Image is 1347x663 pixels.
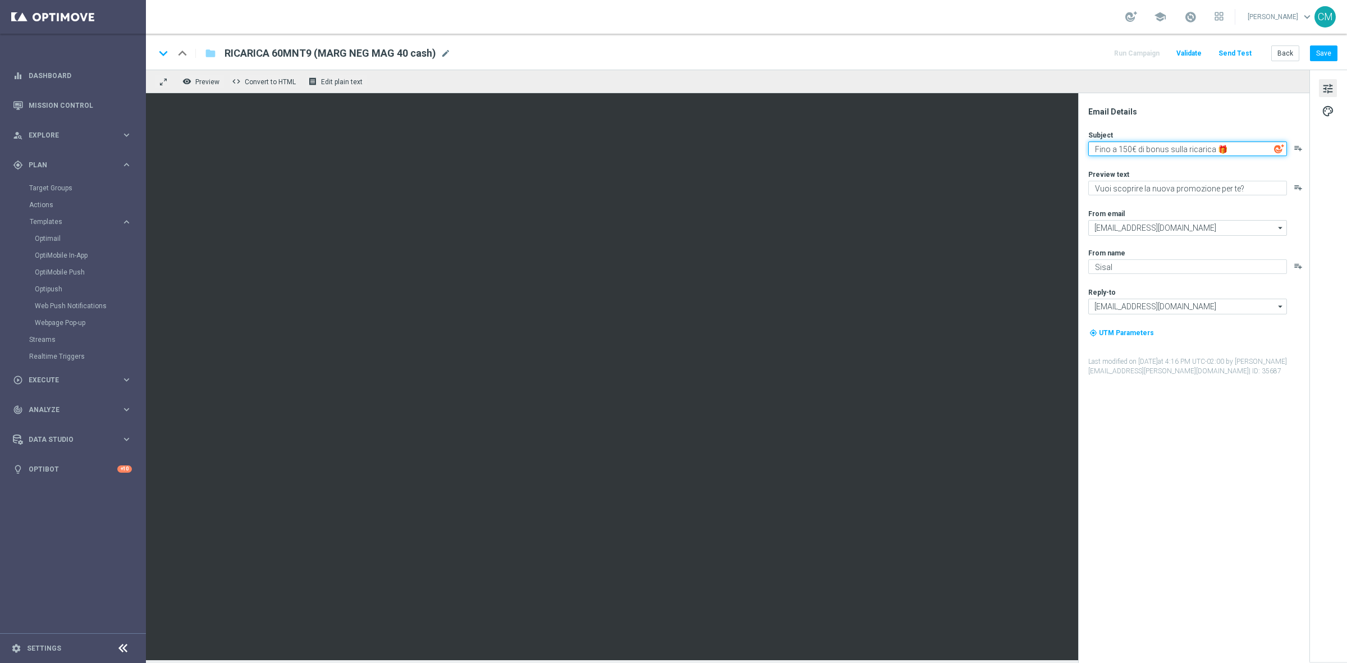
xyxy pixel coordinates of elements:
[29,213,145,331] div: Templates
[1088,170,1129,179] label: Preview text
[35,234,117,243] a: Optimail
[13,375,121,385] div: Execute
[13,405,23,415] i: track_changes
[29,196,145,213] div: Actions
[29,436,121,443] span: Data Studio
[182,77,191,86] i: remove_red_eye
[180,74,224,89] button: remove_red_eye Preview
[29,331,145,348] div: Streams
[35,281,145,298] div: Optipush
[1319,102,1337,120] button: palette
[1175,46,1203,61] button: Validate
[204,44,217,62] button: folder
[155,45,172,62] i: keyboard_arrow_down
[29,335,117,344] a: Streams
[35,251,117,260] a: OptiMobile In-App
[1322,81,1334,96] span: tune
[35,314,145,331] div: Webpage Pop-up
[321,78,363,86] span: Edit plain text
[1217,46,1253,61] button: Send Test
[1294,144,1303,153] i: playlist_add
[12,131,132,140] button: person_search Explore keyboard_arrow_right
[13,71,23,81] i: equalizer
[117,465,132,473] div: +10
[1275,221,1286,235] i: arrow_drop_down
[1310,45,1337,61] button: Save
[35,285,117,294] a: Optipush
[245,78,296,86] span: Convert to HTML
[1249,367,1281,375] span: | ID: 35687
[29,180,145,196] div: Target Groups
[29,90,132,120] a: Mission Control
[13,90,132,120] div: Mission Control
[1319,79,1337,97] button: tune
[121,217,132,227] i: keyboard_arrow_right
[35,298,145,314] div: Web Push Notifications
[1294,262,1303,271] button: playlist_add
[13,160,121,170] div: Plan
[35,301,117,310] a: Web Push Notifications
[13,61,132,90] div: Dashboard
[121,374,132,385] i: keyboard_arrow_right
[224,47,436,60] span: RICARICA 60MNT9 (MARG NEG MAG 40 cash)
[13,160,23,170] i: gps_fixed
[13,464,23,474] i: lightbulb
[1176,49,1202,57] span: Validate
[121,130,132,140] i: keyboard_arrow_right
[1088,131,1113,140] label: Subject
[30,218,110,225] span: Templates
[12,161,132,170] button: gps_fixed Plan keyboard_arrow_right
[1247,8,1314,25] a: [PERSON_NAME]keyboard_arrow_down
[13,130,121,140] div: Explore
[229,74,301,89] button: code Convert to HTML
[1294,183,1303,192] button: playlist_add
[35,247,145,264] div: OptiMobile In-App
[1088,107,1308,117] div: Email Details
[29,352,117,361] a: Realtime Triggers
[1301,11,1313,23] span: keyboard_arrow_down
[121,404,132,415] i: keyboard_arrow_right
[1088,357,1308,376] label: Last modified on [DATE] at 4:16 PM UTC-02:00 by [PERSON_NAME][EMAIL_ADDRESS][PERSON_NAME][DOMAIN_...
[35,268,117,277] a: OptiMobile Push
[1088,288,1116,297] label: Reply-to
[29,61,132,90] a: Dashboard
[35,318,117,327] a: Webpage Pop-up
[29,217,132,226] button: Templates keyboard_arrow_right
[308,77,317,86] i: receipt
[1099,329,1154,337] span: UTM Parameters
[121,159,132,170] i: keyboard_arrow_right
[12,435,132,444] button: Data Studio keyboard_arrow_right
[12,465,132,474] button: lightbulb Optibot +10
[29,377,121,383] span: Execute
[12,71,132,80] button: equalizer Dashboard
[11,643,21,653] i: settings
[12,101,132,110] div: Mission Control
[195,78,219,86] span: Preview
[12,405,132,414] button: track_changes Analyze keyboard_arrow_right
[441,48,451,58] span: mode_edit
[305,74,368,89] button: receipt Edit plain text
[1275,299,1286,314] i: arrow_drop_down
[1088,327,1155,339] button: my_location UTM Parameters
[12,376,132,385] div: play_circle_outline Execute keyboard_arrow_right
[29,132,121,139] span: Explore
[13,130,23,140] i: person_search
[35,230,145,247] div: Optimail
[1088,249,1125,258] label: From name
[1154,11,1166,23] span: school
[27,645,61,652] a: Settings
[205,47,216,60] i: folder
[29,348,145,365] div: Realtime Triggers
[1322,104,1334,118] span: palette
[30,218,121,225] div: Templates
[29,162,121,168] span: Plan
[13,435,121,445] div: Data Studio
